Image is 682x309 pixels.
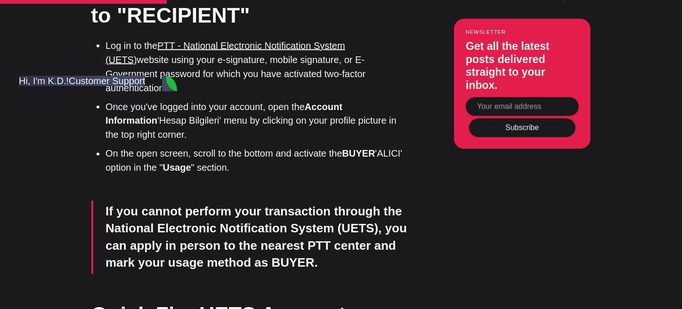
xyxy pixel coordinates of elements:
[106,147,407,175] li: On the open screen, scroll to the bottom and activate the 'ALICI' option in the " " section.
[69,76,145,86] jdiv: Customer Support
[19,76,69,86] jdiv: Hi, I'm K.D.!
[466,29,579,35] small: Newsletter
[91,201,407,274] blockquote: If you cannot perform your transaction through the National Electronic Notification System (UETS)...
[469,119,576,137] button: Subscribe
[106,40,345,65] a: PTT - National Electronic Notification System (UETS)
[466,40,579,92] h3: Get all the latest posts delivered straight to your inbox.
[106,39,407,95] li: Log in to the website using your e-signature, mobile signature, or E-Government password for whic...
[106,100,407,142] li: Once you've logged into your account, open the 'Hesap Bilgileri' menu by clicking on your profile...
[466,97,579,116] input: Your email address
[342,149,375,159] strong: BUYER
